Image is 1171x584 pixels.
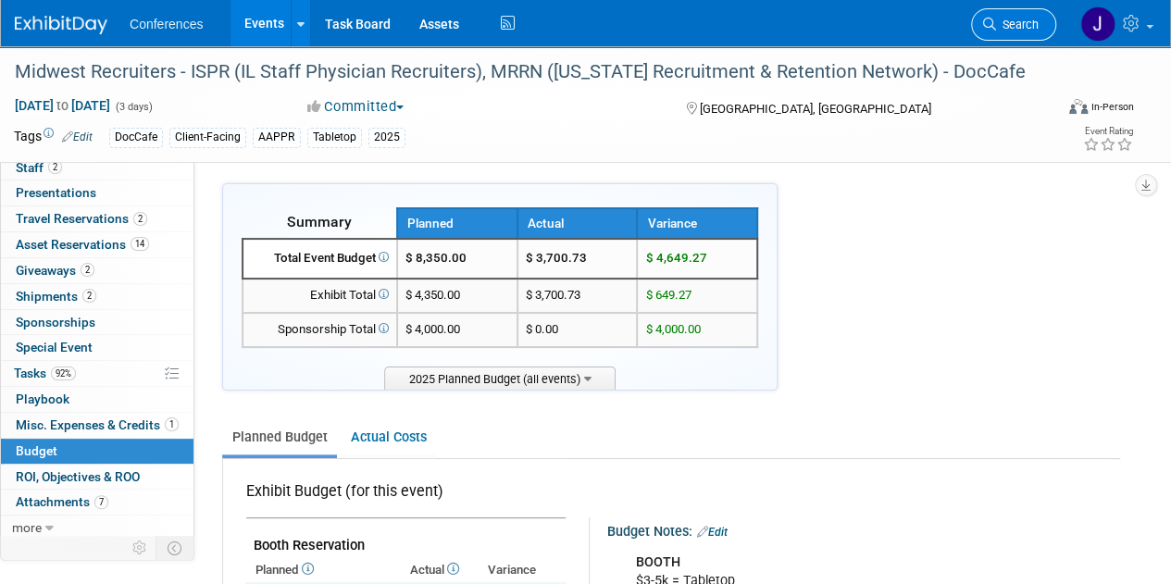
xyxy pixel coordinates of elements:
[1,361,193,386] a: Tasks92%
[14,366,76,380] span: Tasks
[517,313,638,347] td: $ 0.00
[82,289,96,303] span: 2
[16,391,69,406] span: Playbook
[16,315,95,329] span: Sponsorships
[517,239,638,279] td: $ 3,700.73
[996,18,1039,31] span: Search
[251,321,389,339] div: Sponsorship Total
[1,155,193,180] a: Staff2
[645,288,691,302] span: $ 649.27
[81,263,94,277] span: 2
[1080,6,1115,42] img: Jenny Clavero
[246,557,401,583] th: Planned
[1,310,193,335] a: Sponsorships
[222,420,337,454] a: Planned Budget
[14,97,111,114] span: [DATE] [DATE]
[16,185,96,200] span: Presentations
[1,516,193,541] a: more
[14,127,93,148] td: Tags
[401,557,479,583] th: Actual
[1,232,193,257] a: Asset Reservations14
[48,160,62,174] span: 2
[1,439,193,464] a: Budget
[16,263,94,278] span: Giveaways
[1090,100,1134,114] div: In-Person
[12,520,42,535] span: more
[697,526,728,539] a: Edit
[165,417,179,431] span: 1
[1,180,193,205] a: Presentations
[251,250,389,267] div: Total Event Budget
[1069,99,1088,114] img: Format-Inperson.png
[1,335,193,360] a: Special Event
[16,237,149,252] span: Asset Reservations
[51,367,76,380] span: 92%
[94,495,108,509] span: 7
[16,340,93,354] span: Special Event
[405,322,460,336] span: $ 4,000.00
[251,287,389,304] div: Exhibit Total
[16,469,140,484] span: ROI, Objectives & ROO
[699,102,930,116] span: [GEOGRAPHIC_DATA], [GEOGRAPHIC_DATA]
[15,16,107,34] img: ExhibitDay
[1,206,193,231] a: Travel Reservations2
[1,258,193,283] a: Giveaways2
[114,101,153,113] span: (3 days)
[8,56,1039,89] div: Midwest Recruiters - ISPR (IL Staff Physician Recruiters), MRRN ([US_STATE] Recruitment & Retenti...
[54,98,71,113] span: to
[131,237,149,251] span: 14
[405,288,460,302] span: $ 4,350.00
[645,322,700,336] span: $ 4,000.00
[645,251,706,265] span: $ 4,649.27
[1,465,193,490] a: ROI, Objectives & ROO
[246,481,558,512] div: Exhibit Budget (for this event)
[368,128,405,147] div: 2025
[169,128,246,147] div: Client-Facing
[16,443,57,458] span: Budget
[1,387,193,412] a: Playbook
[124,536,156,560] td: Personalize Event Tab Strip
[16,211,147,226] span: Travel Reservations
[16,417,179,432] span: Misc. Expenses & Credits
[16,289,96,304] span: Shipments
[156,536,194,560] td: Toggle Event Tabs
[397,208,517,239] th: Planned
[62,130,93,143] a: Edit
[301,97,411,117] button: Committed
[607,517,1119,541] div: Budget Notes:
[287,213,352,230] span: Summary
[16,160,62,175] span: Staff
[307,128,362,147] div: Tabletop
[384,367,616,390] span: 2025 Planned Budget (all events)
[970,96,1134,124] div: Event Format
[1,413,193,438] a: Misc. Expenses & Credits1
[971,8,1056,41] a: Search
[253,128,301,147] div: AAPPR
[109,128,163,147] div: DocCafe
[1083,127,1133,136] div: Event Rating
[1,284,193,309] a: Shipments2
[479,557,566,583] th: Variance
[130,17,203,31] span: Conferences
[341,420,436,454] a: Actual Costs
[517,208,638,239] th: Actual
[1,490,193,515] a: Attachments7
[246,518,566,558] td: Booth Reservation
[133,212,147,226] span: 2
[405,251,467,265] span: $ 8,350.00
[16,494,108,509] span: Attachments
[636,554,680,570] b: BOOTH
[517,279,638,313] td: $ 3,700.73
[637,208,757,239] th: Variance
